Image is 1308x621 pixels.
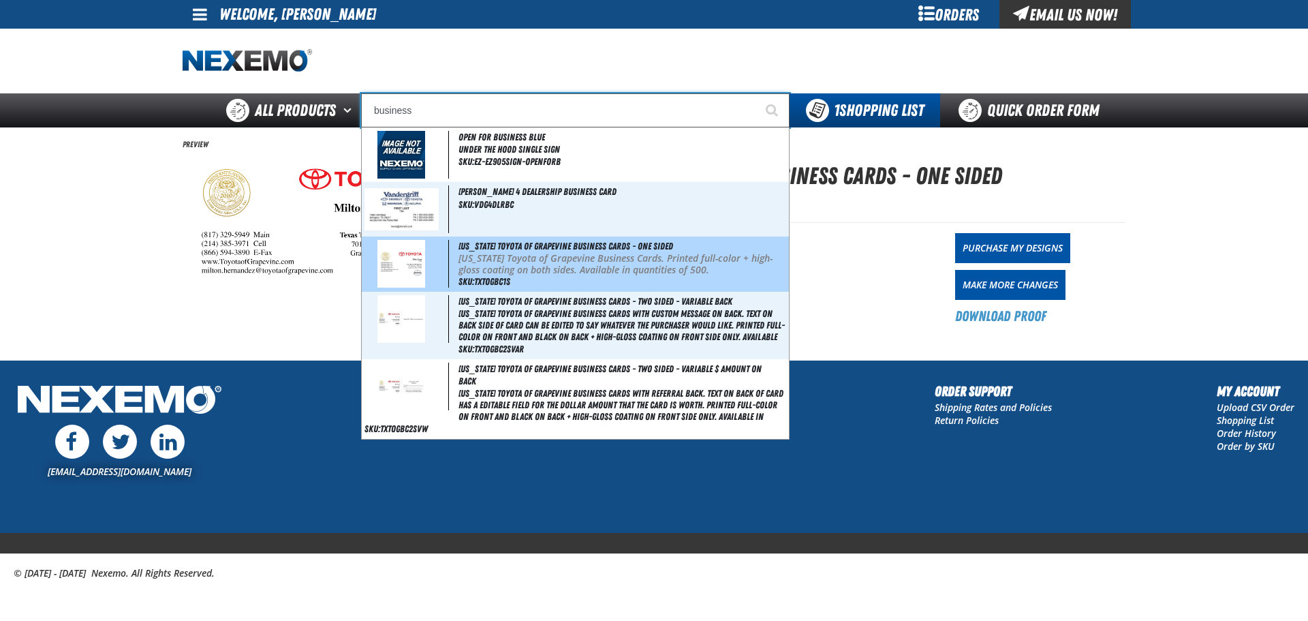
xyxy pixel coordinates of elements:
span: Shopping List [834,101,924,120]
span: [US_STATE] Toyota of Grapevine Business Cards - Two Sided - Variable $ Amount on Back [458,363,762,387]
h1: [US_STATE] Toyota of Grapevine Business Cards - One Sided [465,158,1125,194]
span: SKU:TXTOGBC1S [458,276,510,287]
a: Download Proof [955,307,1046,326]
span: Open for Business Blue [458,132,545,142]
button: Start Searching [756,93,790,127]
span: [US_STATE] Toyota of Grapevine Business Cards - One Sided [458,241,673,252]
a: Quick Order Form [940,93,1125,127]
img: Nexemo logo [183,49,312,73]
img: 5b11582239301224253811-txtogbc2svw_031615.jpg [377,363,425,410]
a: Order History [1217,427,1276,440]
span: [US_STATE] Toyota of Grapevine Business Cards with Custom Message on back. Text on back side of c... [458,308,786,342]
span: Under the Hood Single Sign [458,144,786,155]
span: [US_STATE] Toyota of Grapevine Business Cards with Referral Back. Text on back of card has a edit... [458,388,786,422]
span: [PERSON_NAME] 4 Dealership Business Card [458,186,617,197]
a: Home [183,49,312,73]
strong: 1 [834,101,839,120]
h2: Order Support [935,381,1052,402]
img: missing_image.jpg [377,131,425,179]
span: SKU:TXTOGBC2SVW [364,423,428,434]
span: SKU:VDG4DLRBC [458,199,514,210]
img: 5b8433d072af7953222999-VDG4DLRBC-1.jpg [364,188,439,230]
p: [US_STATE] Toyota of Grapevine Business Cards. Printed full-color + high-gloss coating on both si... [458,253,786,276]
button: Open All Products pages [339,93,361,127]
button: You have 1 Shopping List. Open to view details [790,93,940,127]
span: SKU:TXTOGBC2SVAR [458,344,524,354]
img: 5b1158222f830356882713-txtogbc1s_031615.jpg [377,240,425,288]
span: SKU:EZ-EZ905SIGN-OPENFORB [458,156,561,167]
a: Order by SKU [1217,440,1275,453]
a: Make More Changes [955,270,1065,300]
a: Return Policies [935,414,999,427]
img: Nexemo Logo [14,381,225,421]
a: [EMAIL_ADDRESS][DOMAIN_NAME] [48,465,191,478]
a: Purchase My Designs [955,233,1070,263]
span: [US_STATE] Toyota of Grapevine Business Cards - Two Sided - Variable Back [458,296,732,307]
span: Preview [183,139,208,150]
h2: My Account [1217,381,1294,402]
a: Upload CSV Order [1217,401,1294,414]
a: Shipping Rates and Policies [935,401,1052,414]
input: Search [361,93,790,127]
a: Shopping List [1217,414,1274,427]
img: 5b11582234de2450861799-txtogbc2svar_031615.jpg [377,295,425,343]
span: All Products [255,98,336,123]
img: TXTOGBC1S-TXTOGBC1S3.5x2-1756157480-68acd6282c377862716682.jpg [183,158,441,306]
